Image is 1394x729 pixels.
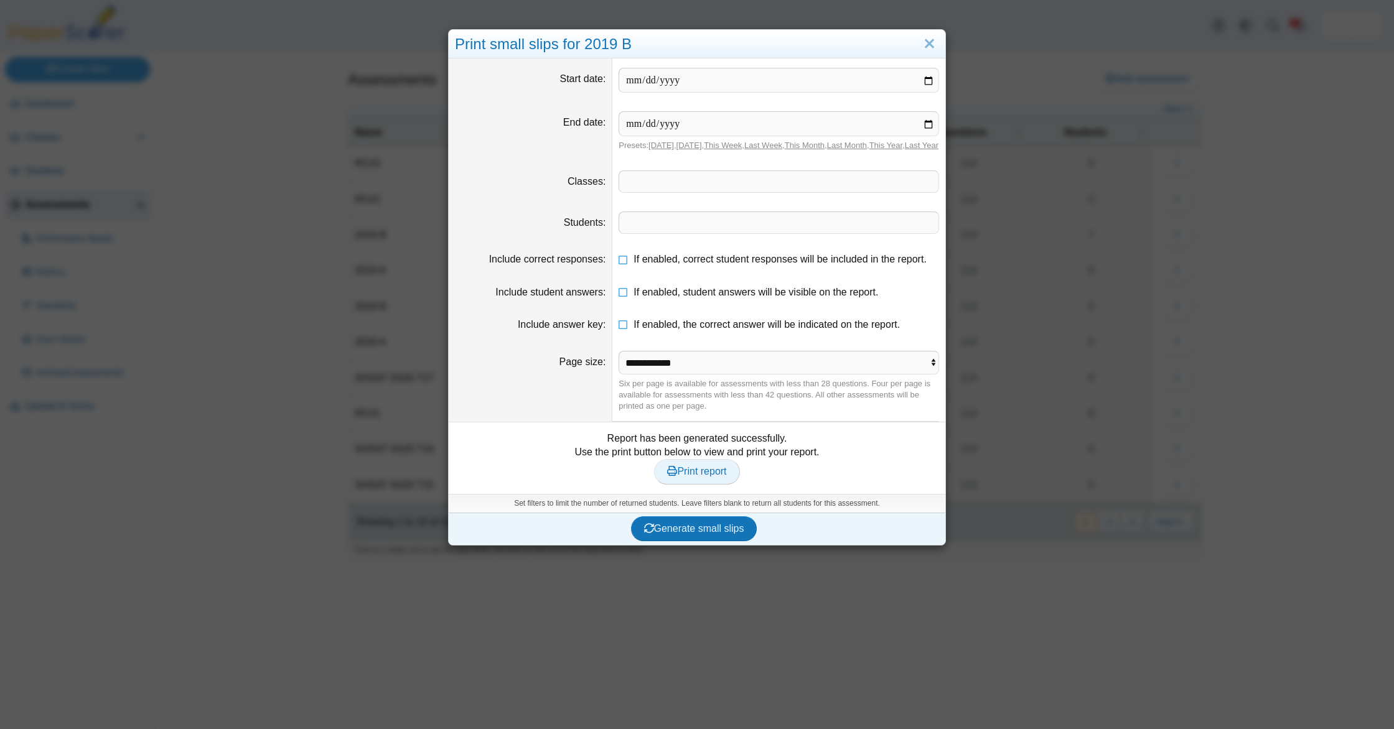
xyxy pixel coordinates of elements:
label: Start date [560,73,606,84]
div: Presets: , , , , , , , [619,140,939,151]
label: Students [564,217,606,228]
a: Last Month [827,141,867,150]
tags: ​ [619,170,939,193]
a: Print report [654,459,739,484]
tags: ​ [619,211,939,234]
label: Include correct responses [489,254,606,264]
label: Include answer key [518,319,606,330]
a: This Month [785,141,825,150]
div: Six per page is available for assessments with less than 28 questions. Four per page is available... [619,378,939,412]
a: This Week [704,141,742,150]
span: Print report [667,466,726,476]
span: If enabled, student answers will be visible on the report. [634,287,878,297]
label: Classes [568,176,606,187]
label: Include student answers [495,287,606,297]
div: Set filters to limit the number of returned students. Leave filters blank to return all students ... [449,494,945,513]
a: This Year [869,141,903,150]
span: Generate small slips [644,523,744,534]
span: If enabled, the correct answer will be indicated on the report. [634,319,900,330]
label: End date [563,117,606,128]
div: Print small slips for 2019 B [449,30,945,59]
label: Page size [559,356,606,367]
a: Close [920,34,939,55]
a: [DATE] [648,141,674,150]
a: Last Week [744,141,782,150]
a: [DATE] [676,141,702,150]
span: If enabled, correct student responses will be included in the report. [634,254,927,264]
button: Generate small slips [631,516,757,541]
a: Last Year [905,141,938,150]
div: Report has been generated successfully. Use the print button below to view and print your report. [455,432,939,485]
